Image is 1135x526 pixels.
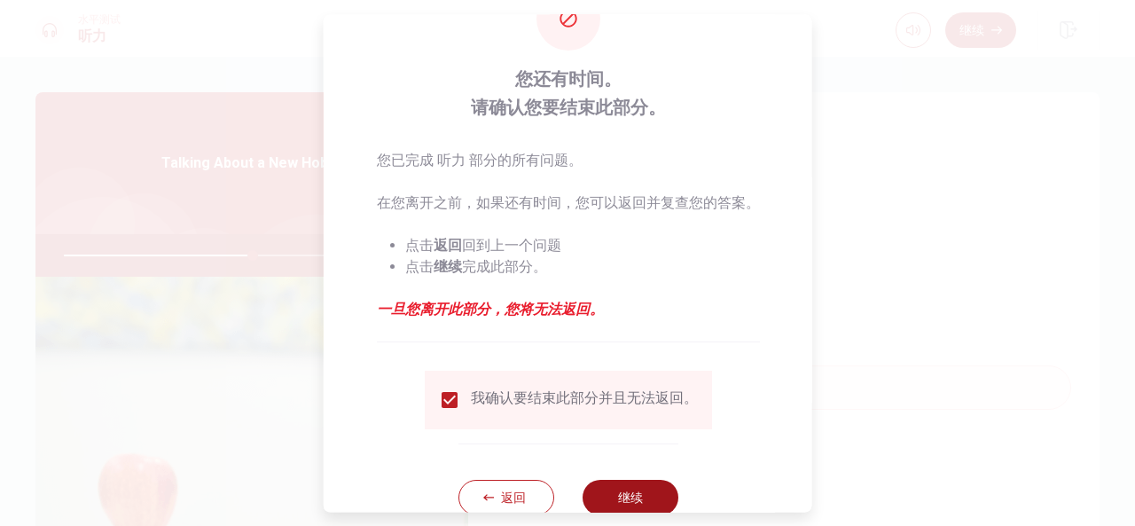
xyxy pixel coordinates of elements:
li: 点击 完成此部分。 [404,256,759,278]
li: 点击 回到上一个问题 [404,235,759,256]
strong: 返回 [433,237,461,254]
span: 您还有时间。 请确认您要结束此部分。 [376,65,759,122]
button: 继续 [582,480,677,515]
p: 您已完成 听力 部分的所有问题。 [376,150,759,171]
div: 我确认要结束此部分并且无法返回。 [470,389,697,411]
p: 在您离开之前，如果还有时间，您可以返回并复查您的答案。 [376,192,759,214]
button: 返回 [458,480,553,515]
strong: 继续 [433,258,461,275]
em: 一旦您离开此部分，您将无法返回。 [376,299,759,320]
